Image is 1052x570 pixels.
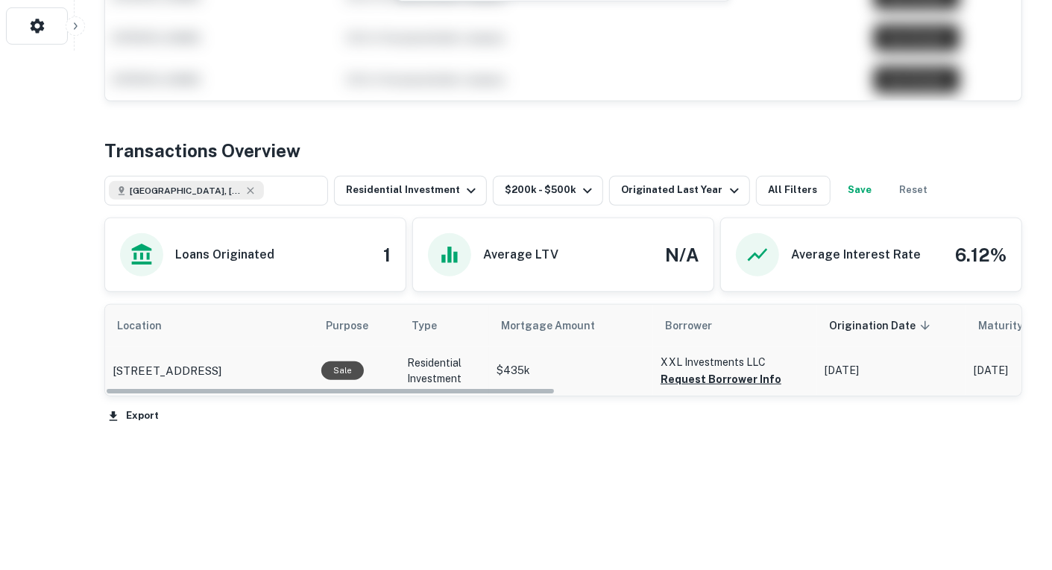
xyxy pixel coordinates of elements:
th: Mortgage Amount [489,305,653,346]
h4: N/A [665,241,699,268]
span: [GEOGRAPHIC_DATA], [GEOGRAPHIC_DATA], [GEOGRAPHIC_DATA] [130,184,242,197]
h6: Maturity Date [978,317,1050,334]
div: Sale [321,361,364,380]
iframe: Chat Widget [977,451,1052,522]
p: $435k [497,363,646,379]
button: Request Borrower Info [661,370,781,388]
div: scrollable content [105,305,1021,396]
button: All Filters [756,176,831,206]
h4: 6.12% [955,241,1007,268]
h4: Transactions Overview [104,137,300,164]
h6: Loans Originated [175,246,274,264]
p: [DATE] [825,363,959,379]
span: Type [412,317,456,335]
button: Reset [890,176,938,206]
div: Originated Last Year [621,182,743,200]
th: Location [105,305,314,346]
th: Type [400,305,489,346]
h4: 1 [383,241,391,268]
a: [STREET_ADDRESS] [113,362,306,380]
button: Save your search to get updates of matches that match your search criteria. [837,176,884,206]
th: Borrower [653,305,817,346]
th: Purpose [314,305,400,346]
span: Mortgage Amount [501,317,614,335]
p: [STREET_ADDRESS] [113,362,221,380]
p: Residential Investment [407,355,482,387]
button: Residential Investment [334,176,487,206]
span: Borrower [665,317,712,335]
span: Location [117,317,181,335]
p: XXL Investments LLC [661,354,810,370]
span: Origination Date [829,317,935,335]
h6: Average LTV [483,246,558,264]
button: Export [104,405,163,428]
th: Origination Date [817,305,966,346]
h6: Average Interest Rate [791,246,921,264]
button: Originated Last Year [609,176,749,206]
span: Purpose [326,317,388,335]
button: $200k - $500k [493,176,603,206]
